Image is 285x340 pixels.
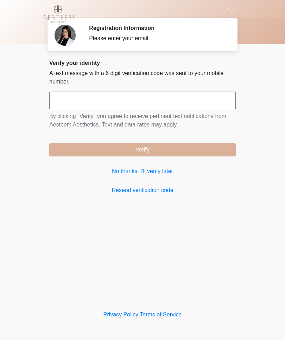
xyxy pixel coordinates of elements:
[49,186,236,194] a: Resend verification code
[49,60,236,66] h2: Verify your identity
[140,311,182,317] a: Terms of Service
[49,143,236,156] button: Verify
[49,167,236,175] a: No thanks, I'll verify later
[89,34,225,43] div: Please enter your email
[55,25,76,46] img: Agent Avatar
[42,5,74,23] img: Aesteem Aesthetics Logo
[103,311,139,317] a: Privacy Policy
[49,112,236,129] p: By clicking "Verify" you agree to receive pertinent text notifications from Aesteem Aesthetics. T...
[49,69,236,86] p: A text message with a 6 digit verification code was sent to your mobile number.
[138,311,140,317] a: |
